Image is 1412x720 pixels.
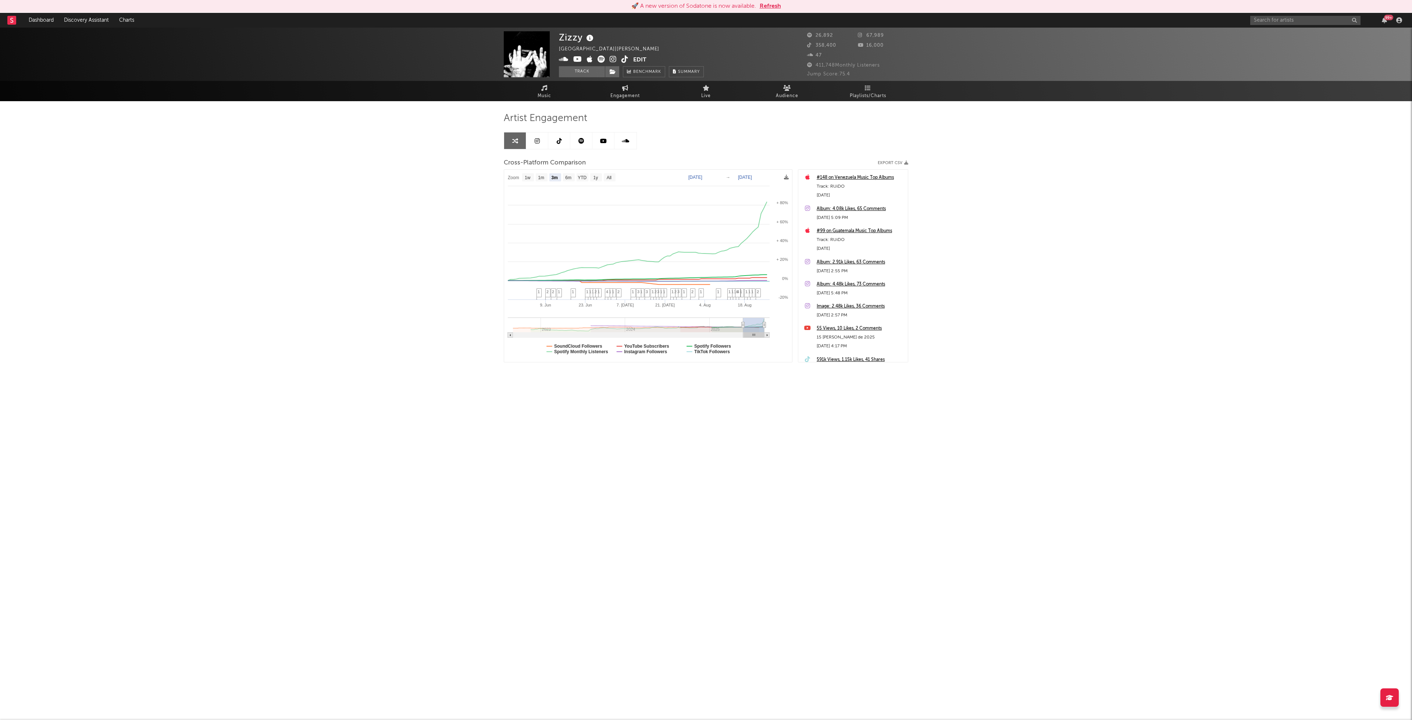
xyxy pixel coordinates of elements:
[757,290,759,294] span: 2
[817,342,904,351] div: [DATE] 4:17 PM
[637,290,639,294] span: 3
[540,303,551,307] text: 9. Jun
[817,205,904,213] a: Album: 4.08k Likes, 65 Comments
[700,290,702,294] span: 1
[817,311,904,320] div: [DATE] 2:57 PM
[738,303,752,307] text: 18. Aug
[508,175,519,180] text: Zoom
[817,302,904,311] div: Image: 2.48k Likes, 36 Comments
[633,56,646,65] button: Edit
[504,114,587,123] span: Artist Engagement
[606,290,608,294] span: 4
[782,276,788,281] text: 0%
[666,81,746,101] a: Live
[858,43,884,48] span: 16,000
[817,173,904,182] a: #148 on Venezuela Music Top Albums
[683,290,685,294] span: 1
[655,303,675,307] text: 21. [DATE]
[1250,16,1361,25] input: Search for artists
[558,290,560,294] span: 1
[777,238,788,243] text: + 40%
[817,227,904,235] a: #99 on Guatemala Music Top Albums
[817,244,904,253] div: [DATE]
[24,13,59,28] a: Dashboard
[579,303,592,307] text: 23. Jun
[748,290,750,294] span: 1
[612,290,614,294] span: 1
[878,161,908,165] button: Export CSV
[114,13,139,28] a: Charts
[751,290,753,294] span: 1
[726,175,730,180] text: →
[760,2,781,11] button: Refresh
[538,92,551,100] span: Music
[777,220,788,224] text: + 60%
[817,258,904,267] a: Album: 2.91k Likes, 63 Comments
[717,290,719,294] span: 1
[607,175,611,180] text: All
[746,81,827,101] a: Audience
[817,213,904,222] div: [DATE] 5:09 PM
[817,280,904,289] a: Album: 4.48k Likes, 73 Comments
[674,290,677,294] span: 2
[701,92,711,100] span: Live
[559,31,595,43] div: Zizzy
[624,349,667,354] text: Instagram Followers
[586,290,588,294] span: 1
[652,290,654,294] span: 1
[551,175,557,180] text: 3m
[617,290,620,294] span: 2
[623,66,665,77] a: Benchmark
[817,355,904,364] a: 591k Views, 1.15k Likes, 41 Shares
[525,175,531,180] text: 1w
[554,349,608,354] text: Spotify Monthly Listeners
[817,289,904,298] div: [DATE] 5:48 PM
[646,290,648,294] span: 3
[1384,15,1393,20] div: 99 +
[817,324,904,333] a: 55 Views, 10 Likes, 2 Comments
[807,33,833,38] span: 26,892
[546,290,549,294] span: 2
[633,68,661,77] span: Benchmark
[807,72,850,77] span: Jump Score: 75.4
[734,290,738,294] span: 16
[572,290,574,294] span: 1
[731,290,734,294] span: 1
[565,175,571,180] text: 6m
[655,290,657,294] span: 2
[617,303,634,307] text: 7. [DATE]
[657,290,659,294] span: 3
[59,13,114,28] a: Discovery Assistant
[585,81,666,101] a: Engagement
[578,175,586,180] text: YTD
[699,303,710,307] text: 4. Aug
[504,159,586,167] span: Cross-Platform Comparison
[776,92,798,100] span: Audience
[777,201,788,205] text: + 80%
[817,182,904,191] div: Track: RUiDO
[850,92,886,100] span: Playlists/Charts
[598,290,600,294] span: 1
[678,70,700,74] span: Summary
[778,295,788,299] text: -20%
[631,2,756,11] div: 🚀 A new version of Sodatone is now available.
[595,290,597,294] span: 2
[688,175,702,180] text: [DATE]
[777,257,788,262] text: + 20%
[593,175,598,180] text: 1y
[640,290,642,294] span: 1
[589,290,591,294] span: 1
[609,290,611,294] span: 1
[554,344,602,349] text: SoundCloud Followers
[817,267,904,276] div: [DATE] 2:55 PM
[552,290,554,294] span: 2
[592,290,594,294] span: 1
[632,290,634,294] span: 1
[538,290,540,294] span: 1
[738,175,752,180] text: [DATE]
